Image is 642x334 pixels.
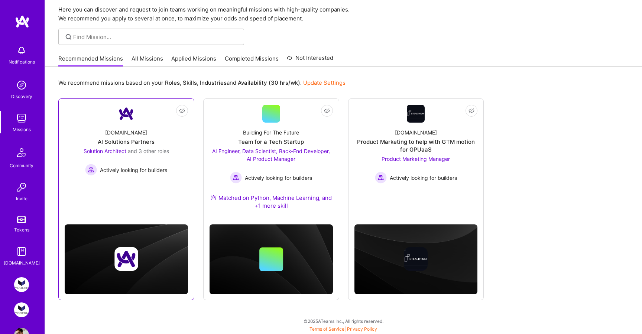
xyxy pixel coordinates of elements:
a: Recommended Missions [58,55,123,67]
img: Modern Exec: Project Magic [14,302,29,317]
span: Actively looking for builders [390,174,457,182]
a: Company Logo[DOMAIN_NAME]Product Marketing to help with GTM motion for GPUaaSProduct Marketing Ma... [354,105,478,196]
a: Terms of Service [309,326,344,332]
img: Actively looking for builders [375,172,387,184]
input: Find Mission... [73,33,239,41]
img: Actively looking for builders [230,172,242,184]
img: Invite [14,180,29,195]
p: Here you can discover and request to join teams working on meaningful missions with high-quality ... [58,5,629,23]
span: Product Marketing Manager [382,156,450,162]
div: Matched on Python, Machine Learning, and +1 more skill [210,194,333,210]
b: Availability (30 hrs/wk) [238,79,300,86]
p: We recommend missions based on your , , and . [58,79,346,87]
img: guide book [14,244,29,259]
div: Product Marketing to help with GTM motion for GPUaaS [354,138,478,153]
i: icon EyeClosed [179,108,185,114]
img: Community [13,144,30,162]
div: Building For The Future [243,129,299,136]
span: Actively looking for builders [245,174,312,182]
i: icon SearchGrey [64,33,73,41]
div: © 2025 ATeams Inc., All rights reserved. [45,312,642,330]
span: Solution Architect [84,148,126,154]
img: Actively looking for builders [85,164,97,176]
a: Building For The FutureTeam for a Tech StartupAI Engineer, Data Scientist, Back-End Developer, AI... [210,105,333,218]
div: Invite [16,195,27,202]
div: Notifications [9,58,35,66]
a: Not Interested [287,53,333,67]
img: teamwork [14,111,29,126]
a: Update Settings [303,79,346,86]
a: Modern Exec: Project Magic [12,302,31,317]
a: Privacy Policy [347,326,377,332]
i: icon EyeClosed [324,108,330,114]
div: AI Solutions Partners [98,138,155,146]
div: Discovery [11,93,32,100]
div: Team for a Tech Startup [238,138,304,146]
img: discovery [14,78,29,93]
img: tokens [17,216,26,223]
b: Roles [165,79,180,86]
img: Company Logo [407,105,425,123]
div: Missions [13,126,31,133]
a: Applied Missions [171,55,216,67]
img: Company Logo [117,105,135,123]
img: cover [65,224,188,294]
i: icon EyeClosed [468,108,474,114]
img: cover [354,224,478,294]
div: [DOMAIN_NAME] [105,129,147,136]
a: All Missions [132,55,163,67]
div: Tokens [14,226,29,234]
img: logo [15,15,30,28]
span: and 3 other roles [128,148,169,154]
img: Modern Exec: Team for Platform & AI Development [14,277,29,292]
a: Company Logo[DOMAIN_NAME]AI Solutions PartnersSolution Architect and 3 other rolesActively lookin... [65,105,188,196]
div: [DOMAIN_NAME] [4,259,40,267]
span: Actively looking for builders [100,166,167,174]
span: | [309,326,377,332]
b: Skills [183,79,197,86]
img: cover [210,224,333,294]
a: Modern Exec: Team for Platform & AI Development [12,277,31,292]
img: Company logo [404,247,428,271]
span: AI Engineer, Data Scientist, Back-End Developer, AI Product Manager [212,148,330,162]
b: Industries [200,79,227,86]
div: Community [10,162,33,169]
img: Ateam Purple Icon [211,194,217,200]
a: Completed Missions [225,55,279,67]
img: Company logo [114,247,138,271]
img: bell [14,43,29,58]
div: [DOMAIN_NAME] [395,129,437,136]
